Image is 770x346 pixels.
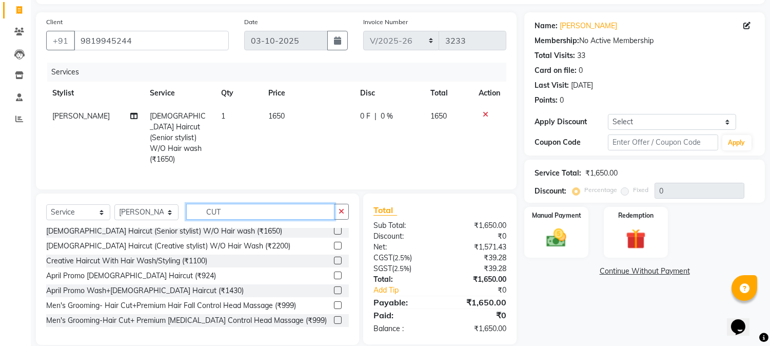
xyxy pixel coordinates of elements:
input: Enter Offer / Coupon Code [608,134,718,150]
div: Last Visit: [535,80,569,91]
img: _gift.svg [620,226,652,252]
div: ₹0 [440,309,515,321]
th: Total [425,82,473,105]
div: Membership: [535,35,579,46]
span: CGST [373,253,392,262]
span: 0 F [360,111,370,122]
div: April Promo [DEMOGRAPHIC_DATA] Haircut (₹924) [46,271,216,281]
div: Men's Grooming-Hair Cut+ Premium Moisturising Head Massage (₹999) [46,330,282,341]
span: [DEMOGRAPHIC_DATA] Haircut (Senior stylist) W/O Hair wash (₹1650) [150,111,206,164]
span: SGST [373,264,392,273]
div: Apply Discount [535,117,608,127]
input: Search or Scan [186,204,334,220]
div: Men's Grooming-Hair Cut+ Premium [MEDICAL_DATA] Control Head Massage (₹999) [46,315,327,326]
div: 33 [577,50,585,61]
div: Points: [535,95,558,106]
div: [DATE] [571,80,593,91]
div: ₹0 [452,285,515,296]
div: Name: [535,21,558,31]
th: Action [472,82,506,105]
label: Date [244,17,258,27]
div: Coupon Code [535,137,608,148]
div: ₹1,650.00 [440,220,515,231]
div: ₹0 [440,231,515,242]
div: Sub Total: [366,220,440,231]
a: Continue Without Payment [526,266,763,277]
div: Discount: [366,231,440,242]
th: Qty [215,82,262,105]
input: Search by Name/Mobile/Email/Code [74,31,229,50]
span: 2.5% [394,264,409,273]
label: Redemption [618,211,654,220]
th: Stylist [46,82,144,105]
span: 0 % [381,111,393,122]
div: Paid: [366,309,440,321]
div: ₹1,571.43 [440,242,515,253]
div: 0 [560,95,564,106]
div: Discount: [535,186,566,197]
div: [DEMOGRAPHIC_DATA] Haircut (Creative stylist) W/O Hair Wash (₹2200) [46,241,290,252]
div: Total Visits: [535,50,575,61]
label: Invoice Number [363,17,408,27]
div: Balance : [366,323,440,334]
div: Service Total: [535,168,581,179]
div: Services [47,63,514,82]
label: Fixed [633,185,648,195]
th: Disc [354,82,424,105]
div: ₹39.28 [440,263,515,274]
button: Apply [722,135,752,150]
div: Total: [366,274,440,285]
div: ₹1,650.00 [440,323,515,334]
span: 1650 [268,111,285,121]
label: Percentage [584,185,617,195]
div: ( ) [366,253,440,263]
div: ( ) [366,263,440,274]
div: Creative Haircut With Hair Wash/Styling (₹1100) [46,256,207,266]
span: [PERSON_NAME] [52,111,110,121]
div: ₹1,650.00 [585,168,618,179]
a: [PERSON_NAME] [560,21,617,31]
span: Total [373,205,397,216]
div: 0 [579,65,583,76]
label: Client [46,17,63,27]
div: Payable: [366,296,440,309]
span: 2.5% [394,254,410,262]
iframe: chat widget [727,305,760,336]
img: _cash.svg [540,226,572,249]
th: Service [144,82,215,105]
button: +91 [46,31,75,50]
span: 1 [221,111,225,121]
div: Card on file: [535,65,577,76]
div: April Promo Wash+[DEMOGRAPHIC_DATA] Haircut (₹1430) [46,285,244,296]
span: | [374,111,377,122]
div: Net: [366,242,440,253]
div: [DEMOGRAPHIC_DATA] Haircut (Senior stylist) W/O Hair wash (₹1650) [46,226,282,237]
label: Manual Payment [532,211,581,220]
div: ₹1,650.00 [440,296,515,309]
span: 1650 [431,111,447,121]
a: Add Tip [366,285,452,296]
th: Price [262,82,354,105]
div: No Active Membership [535,35,755,46]
div: Men's Grooming- Hair Cut+Premium Hair Fall Control Head Massage (₹999) [46,300,296,311]
div: ₹1,650.00 [440,274,515,285]
div: ₹39.28 [440,253,515,263]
